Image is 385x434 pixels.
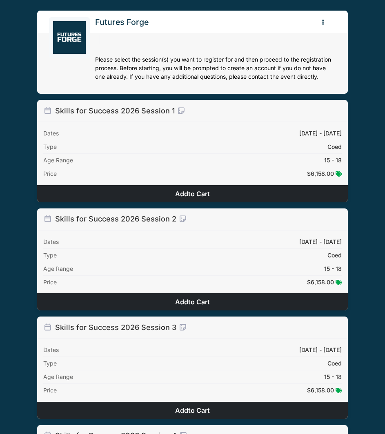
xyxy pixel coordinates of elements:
div: [DATE] - [DATE] [299,235,342,248]
div: Please select the session(s) you want to register for and then proceed to the registration proces... [95,55,336,81]
span: Type [43,140,57,153]
span: 15 - 18 [324,370,342,383]
span: $6,158.00 [307,170,334,177]
div: Dates [43,343,59,356]
h1: Futures Forge [95,15,149,29]
span: $6,158.00 [307,279,334,286]
span: Age Range [43,262,73,275]
span: Coed [327,140,342,153]
span: Age Range [43,154,73,167]
div: Dates [43,235,59,248]
span: Type [43,357,57,370]
span: 15 - 18 [324,154,342,167]
div: Dates [43,127,59,140]
span: 15 - 18 [324,262,342,275]
span: to Cart [188,298,210,306]
span: Skills for Success 2026 Session 2 [55,215,176,223]
span: Skills for Success 2026 Session 3 [55,323,176,332]
span: to Cart [188,406,210,414]
span: Skills for Success 2026 Session 1 [55,106,175,115]
div: [DATE] - [DATE] [299,343,342,356]
span: $6,158.00 [307,387,334,394]
div: Price [43,384,57,397]
span: Coed [327,249,342,262]
span: Coed [327,357,342,370]
span: Type [43,249,57,262]
span: Age Range [43,370,73,383]
div: Price [43,276,57,289]
button: Addto Cart [37,293,348,310]
div: [DATE] - [DATE] [299,127,342,140]
div: Price [43,167,57,180]
button: Addto Cart [37,185,348,202]
button: Addto Cart [37,402,348,419]
img: logo [53,21,86,54]
span: to Cart [188,190,210,198]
